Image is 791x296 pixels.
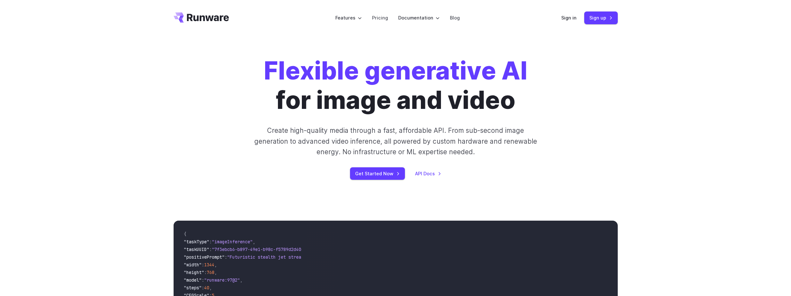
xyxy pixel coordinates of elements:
span: "taskType" [184,239,209,245]
span: "model" [184,277,202,283]
span: , [240,277,243,283]
span: "Futuristic stealth jet streaking through a neon-lit cityscape with glowing purple exhaust" [227,254,459,260]
span: : [209,239,212,245]
a: Pricing [372,14,388,21]
span: "width" [184,262,202,268]
span: : [204,269,207,275]
span: { [184,231,186,237]
a: Go to / [174,12,229,23]
span: "positivePrompt" [184,254,225,260]
h1: for image and video [264,56,527,115]
span: , [214,262,217,268]
span: , [253,239,255,245]
a: Sign up [584,11,618,24]
p: Create high-quality media through a fast, affordable API. From sub-second image generation to adv... [253,125,538,157]
span: "taskUUID" [184,247,209,252]
span: "runware:97@2" [204,277,240,283]
a: Blog [450,14,460,21]
strong: Flexible generative AI [264,56,527,86]
span: : [202,262,204,268]
span: "height" [184,269,204,275]
span: : [202,285,204,291]
a: Get Started Now [350,167,405,180]
span: "7f3ebcb6-b897-49e1-b98c-f5789d2d40d7" [212,247,309,252]
span: "imageInference" [212,239,253,245]
a: Sign in [561,14,577,21]
span: : [225,254,227,260]
span: "steps" [184,285,202,291]
label: Features [335,14,362,21]
span: 1344 [204,262,214,268]
span: : [202,277,204,283]
span: : [209,247,212,252]
a: API Docs [415,170,441,177]
span: 40 [204,285,209,291]
span: , [214,269,217,275]
label: Documentation [398,14,440,21]
span: , [209,285,212,291]
span: 768 [207,269,214,275]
